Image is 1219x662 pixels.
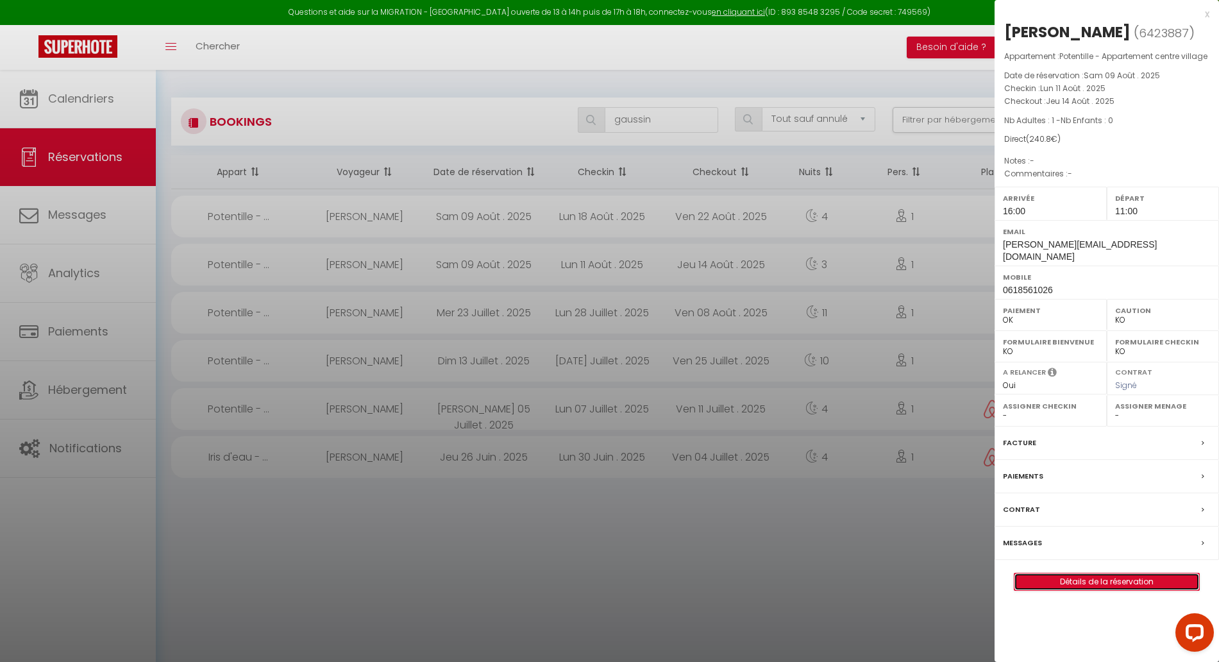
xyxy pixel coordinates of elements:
[1014,573,1200,591] button: Détails de la réservation
[1115,335,1211,348] label: Formulaire Checkin
[1004,167,1209,180] p: Commentaires :
[1004,22,1131,42] div: [PERSON_NAME]
[1004,95,1209,108] p: Checkout :
[1059,51,1207,62] span: Potentille - Appartement centre village
[1004,115,1113,126] span: Nb Adultes : 1 -
[1115,367,1152,375] label: Contrat
[1003,367,1046,378] label: A relancer
[1046,96,1114,106] span: Jeu 14 Août . 2025
[1115,304,1211,317] label: Caution
[1040,83,1106,94] span: Lun 11 Août . 2025
[1004,82,1209,95] p: Checkin :
[1139,25,1189,41] span: 6423887
[1115,380,1137,391] span: Signé
[1115,400,1211,412] label: Assigner Menage
[1003,470,1043,483] label: Paiements
[1003,304,1098,317] label: Paiement
[1029,133,1051,144] span: 240.8
[1165,608,1219,662] iframe: LiveChat chat widget
[1068,168,1072,179] span: -
[1003,503,1040,516] label: Contrat
[1003,192,1098,205] label: Arrivée
[1084,70,1160,81] span: Sam 09 Août . 2025
[1003,225,1211,238] label: Email
[1014,573,1199,590] a: Détails de la réservation
[1004,50,1209,63] p: Appartement :
[1061,115,1113,126] span: Nb Enfants : 0
[1030,155,1034,166] span: -
[1003,536,1042,550] label: Messages
[1115,206,1138,216] span: 11:00
[1003,335,1098,348] label: Formulaire Bienvenue
[1003,206,1025,216] span: 16:00
[995,6,1209,22] div: x
[1004,155,1209,167] p: Notes :
[1003,436,1036,450] label: Facture
[1003,285,1053,295] span: 0618561026
[1003,239,1157,262] span: [PERSON_NAME][EMAIL_ADDRESS][DOMAIN_NAME]
[1115,192,1211,205] label: Départ
[1134,24,1195,42] span: ( )
[1048,367,1057,381] i: Sélectionner OUI si vous souhaiter envoyer les séquences de messages post-checkout
[1004,69,1209,82] p: Date de réservation :
[1026,133,1061,144] span: ( €)
[1004,133,1209,146] div: Direct
[1003,271,1211,284] label: Mobile
[1003,400,1098,412] label: Assigner Checkin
